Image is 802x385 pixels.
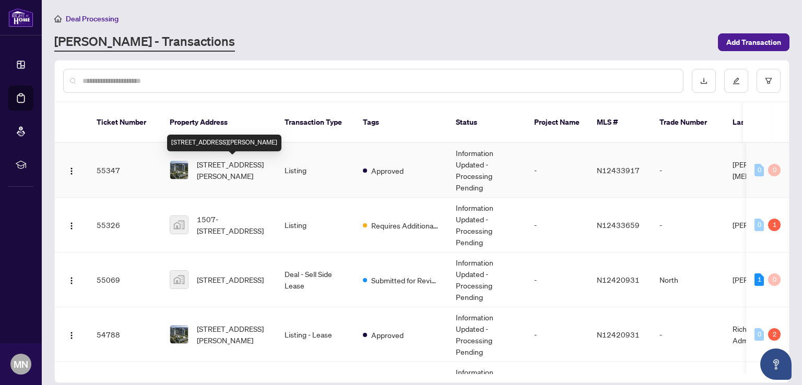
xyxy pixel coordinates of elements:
[66,14,119,23] span: Deal Processing
[88,252,161,307] td: 55069
[276,198,355,252] td: Listing
[597,220,640,230] span: N12433659
[161,102,276,143] th: Property Address
[447,143,526,198] td: Information Updated - Processing Pending
[371,220,439,231] span: Requires Additional Docs
[197,213,268,236] span: 1507-[STREET_ADDRESS]
[754,273,764,286] div: 1
[63,216,80,233] button: Logo
[197,323,268,346] span: [STREET_ADDRESS][PERSON_NAME]
[718,33,789,51] button: Add Transaction
[754,328,764,341] div: 0
[67,331,76,340] img: Logo
[197,274,264,285] span: [STREET_ADDRESS]
[54,15,62,22] span: home
[526,198,588,252] td: -
[651,307,724,362] td: -
[757,69,781,93] button: filter
[276,307,355,362] td: Listing - Lease
[67,222,76,230] img: Logo
[447,252,526,307] td: Information Updated - Processing Pending
[733,77,740,85] span: edit
[526,102,588,143] th: Project Name
[67,167,76,175] img: Logo
[700,77,707,85] span: download
[88,102,161,143] th: Ticket Number
[447,307,526,362] td: Information Updated - Processing Pending
[724,69,748,93] button: edit
[371,329,404,341] span: Approved
[14,357,28,371] span: MN
[651,252,724,307] td: North
[371,274,439,286] span: Submitted for Review
[88,143,161,198] td: 55347
[63,162,80,178] button: Logo
[754,219,764,231] div: 0
[276,252,355,307] td: Deal - Sell Side Lease
[651,102,724,143] th: Trade Number
[597,330,640,339] span: N12420931
[170,271,188,288] img: thumbnail-img
[597,275,640,284] span: N12420931
[768,273,781,286] div: 0
[88,198,161,252] td: 55326
[167,135,281,151] div: [STREET_ADDRESS][PERSON_NAME]
[276,102,355,143] th: Transaction Type
[170,326,188,343] img: thumbnail-img
[765,77,772,85] span: filter
[170,161,188,179] img: thumbnail-img
[768,219,781,231] div: 1
[588,102,651,143] th: MLS #
[754,164,764,176] div: 0
[760,348,792,380] button: Open asap
[447,102,526,143] th: Status
[276,143,355,198] td: Listing
[371,165,404,176] span: Approved
[651,198,724,252] td: -
[526,143,588,198] td: -
[651,143,724,198] td: -
[170,216,188,234] img: thumbnail-img
[768,164,781,176] div: 0
[597,165,640,175] span: N12433917
[67,276,76,285] img: Logo
[88,307,161,362] td: 54788
[63,271,80,288] button: Logo
[447,198,526,252] td: Information Updated - Processing Pending
[355,102,447,143] th: Tags
[54,33,235,52] a: [PERSON_NAME] - Transactions
[726,34,781,51] span: Add Transaction
[8,8,33,27] img: logo
[526,307,588,362] td: -
[768,328,781,341] div: 2
[63,326,80,343] button: Logo
[692,69,716,93] button: download
[526,252,588,307] td: -
[197,159,268,182] span: [STREET_ADDRESS][PERSON_NAME]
